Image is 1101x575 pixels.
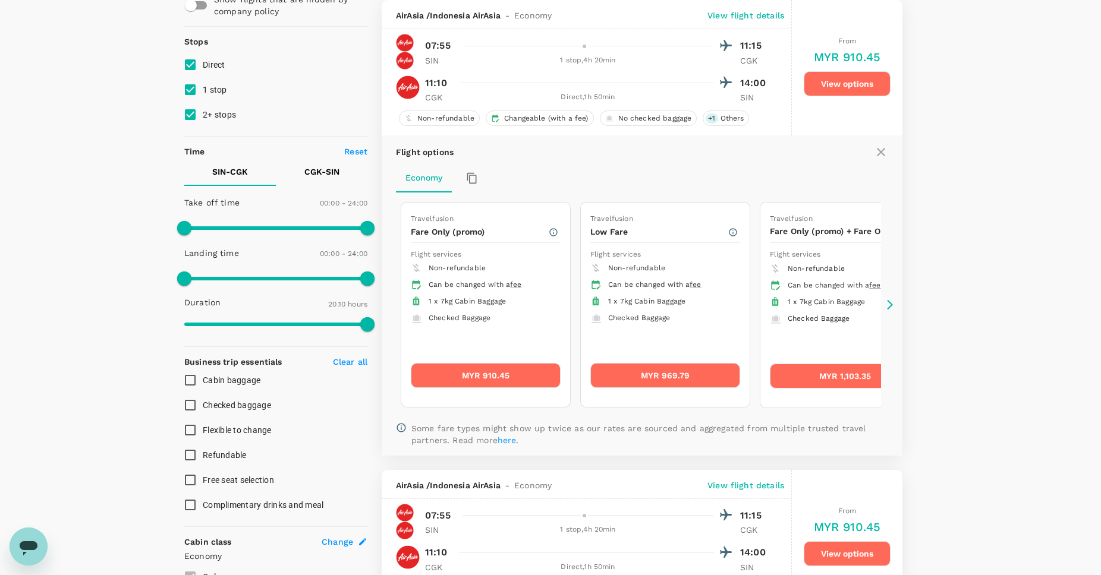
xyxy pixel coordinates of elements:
[425,39,451,53] p: 07:55
[396,545,420,569] img: QZ
[462,91,714,103] div: Direct , 1h 50min
[498,435,517,445] a: here
[501,479,514,491] span: -
[804,71,891,96] button: View options
[770,214,813,223] span: Travelfusion
[184,146,205,157] p: Time
[10,527,48,565] iframe: Button to launch messaging window
[425,561,455,573] p: CGK
[396,10,501,21] span: AirAsia / Indonesia AirAsia
[320,199,367,207] span: 00:00 - 24:00
[788,280,910,292] div: Can be changed with a
[804,541,891,566] button: View options
[203,60,225,69] span: Direct
[304,166,339,178] p: CGK - SIN
[413,113,479,124] span: Non-refundable
[740,561,770,573] p: SIN
[396,34,414,52] img: AK
[425,76,447,90] p: 11:10
[320,249,367,258] span: 00:00 - 24:00
[788,264,845,273] span: Non-refundable
[425,524,455,536] p: SIN
[411,363,561,388] button: MYR 910.45
[608,264,665,272] span: Non-refundable
[396,146,454,158] p: Flight options
[396,52,414,69] img: QZ
[429,297,506,305] span: 1 x 7kg Cabin Baggage
[814,48,881,67] h6: MYR 910.45
[425,508,451,523] p: 07:55
[740,524,770,536] p: CGK
[328,300,367,308] span: 20.10 hours
[212,166,248,178] p: SIN - CGK
[770,364,920,388] button: MYR 1,103.35
[740,39,770,53] p: 11:15
[184,296,221,308] p: Duration
[462,561,714,573] div: Direct , 1h 50min
[788,298,865,306] span: 1 x 7kg Cabin Baggage
[396,164,452,192] button: Economy
[429,264,486,272] span: Non-refundable
[703,110,749,126] div: +1Others
[425,55,455,67] p: SIN
[590,363,740,388] button: MYR 969.79
[614,113,697,124] span: No checked baggage
[590,226,728,238] p: Low Fare
[425,545,447,560] p: 11:10
[396,504,414,522] img: AK
[184,247,239,259] p: Landing time
[838,37,857,45] span: From
[411,214,454,223] span: Travelfusion
[396,75,420,99] img: QZ
[203,85,227,94] span: 1 stop
[608,314,670,322] span: Checked Baggage
[203,500,323,510] span: Complimentary drinks and meal
[203,475,274,485] span: Free seat selection
[788,314,850,323] span: Checked Baggage
[203,425,272,435] span: Flexible to change
[462,524,714,536] div: 1 stop , 4h 20min
[706,113,718,124] span: + 1
[590,250,641,258] span: Flight services
[514,10,552,21] span: Economy
[399,110,480,126] div: Non-refundable
[184,37,208,46] strong: Stops
[690,280,701,289] span: fee
[344,146,367,157] p: Reset
[429,279,551,291] div: Can be changed with a
[203,450,247,460] span: Refundable
[740,545,770,560] p: 14:00
[411,250,461,258] span: Flight services
[608,279,731,291] div: Can be changed with a
[203,110,236,119] span: 2+ stops
[396,479,501,491] span: AirAsia / Indonesia AirAsia
[429,314,490,322] span: Checked Baggage
[770,225,907,237] p: Fare Only (promo) + Fare Only
[838,507,857,515] span: From
[869,281,880,289] span: fee
[770,250,820,258] span: Flight services
[499,113,593,124] span: Changeable (with a fee)
[396,522,414,539] img: QZ
[203,375,260,385] span: Cabin baggage
[486,110,593,126] div: Changeable (with a fee)
[462,55,714,67] div: 1 stop , 4h 20min
[740,91,770,103] p: SIN
[184,357,282,367] strong: Business trip essentials
[184,550,367,562] p: Economy
[510,280,521,289] span: fee
[707,479,784,491] p: View flight details
[600,110,697,126] div: No checked baggage
[740,76,770,90] p: 14:00
[814,517,881,536] h6: MYR 910.45
[184,537,232,546] strong: Cabin class
[411,226,548,238] p: Fare Only (promo)
[514,479,552,491] span: Economy
[590,214,633,223] span: Travelfusion
[608,297,685,305] span: 1 x 7kg Cabin Baggage
[333,356,367,368] p: Clear all
[411,422,888,446] p: Some fare types might show up twice as our rates are sourced and aggregated from multiple trusted...
[322,536,353,548] span: Change
[740,55,770,67] p: CGK
[716,113,749,124] span: Others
